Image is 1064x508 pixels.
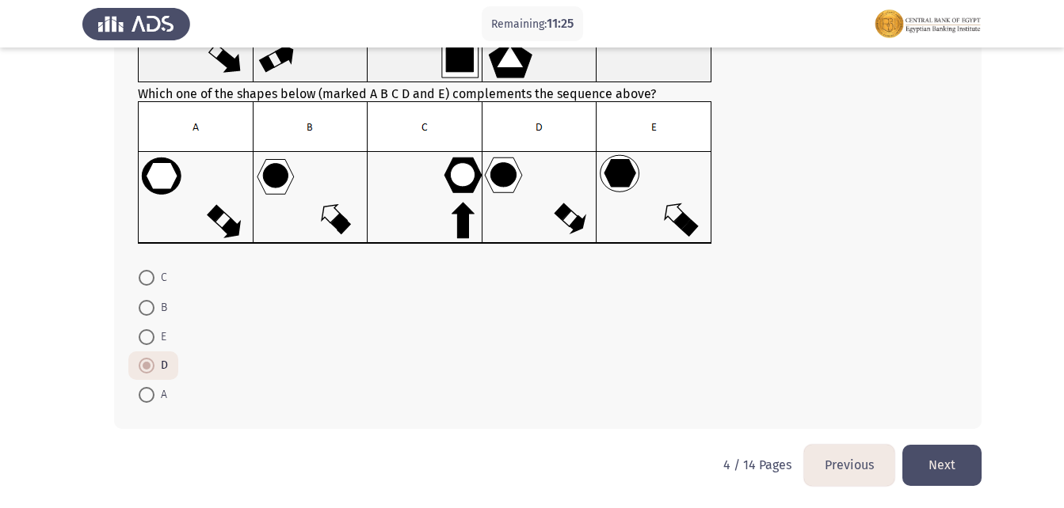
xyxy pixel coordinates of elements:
[154,328,166,347] span: E
[154,385,167,404] span: A
[154,356,168,375] span: D
[547,16,574,31] span: 11:25
[874,2,982,46] img: Assessment logo of FOCUS Assessment 3 Modules EN
[154,298,167,317] span: B
[154,268,167,287] span: C
[723,457,791,472] p: 4 / 14 Pages
[138,101,712,245] img: UkFYMDA2OUIucG5nMTYyMjAzMTc1ODMyMQ==.png
[491,14,574,34] p: Remaining:
[82,2,190,46] img: Assess Talent Management logo
[902,445,982,485] button: load next page
[804,445,894,485] button: load previous page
